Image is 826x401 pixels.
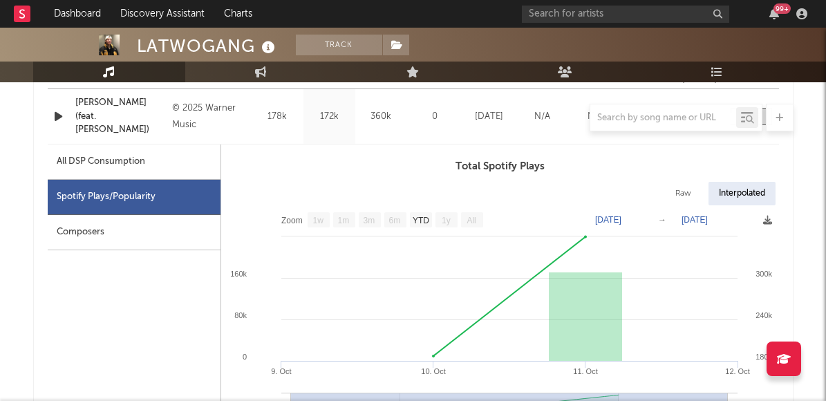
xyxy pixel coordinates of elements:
[658,215,666,225] text: →
[296,35,382,55] button: Track
[755,311,772,319] text: 240k
[48,180,220,215] div: Spotify Plays/Popularity
[595,215,621,225] text: [DATE]
[590,113,736,124] input: Search by song name or URL
[337,216,349,225] text: 1m
[281,216,303,225] text: Zoom
[48,215,220,250] div: Composers
[172,100,247,133] div: © 2025 Warner Music
[137,35,279,57] div: LATWOGANG
[773,3,791,14] div: 99 +
[221,158,779,175] h3: Total Spotify Plays
[442,216,451,225] text: 1y
[467,216,476,225] text: All
[230,270,247,278] text: 160k
[725,367,749,375] text: 12. Oct
[755,353,772,361] text: 180k
[573,367,597,375] text: 11. Oct
[769,8,779,19] button: 99+
[665,182,702,205] div: Raw
[682,215,708,225] text: [DATE]
[363,216,375,225] text: 3m
[755,270,772,278] text: 300k
[412,216,429,225] text: YTD
[48,144,220,180] div: All DSP Consumption
[234,311,247,319] text: 80k
[421,367,445,375] text: 10. Oct
[708,182,776,205] div: Interpolated
[75,96,166,137] a: [PERSON_NAME] (feat. [PERSON_NAME])
[242,353,246,361] text: 0
[522,6,729,23] input: Search for artists
[312,216,323,225] text: 1w
[271,367,291,375] text: 9. Oct
[57,153,145,170] div: All DSP Consumption
[388,216,400,225] text: 6m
